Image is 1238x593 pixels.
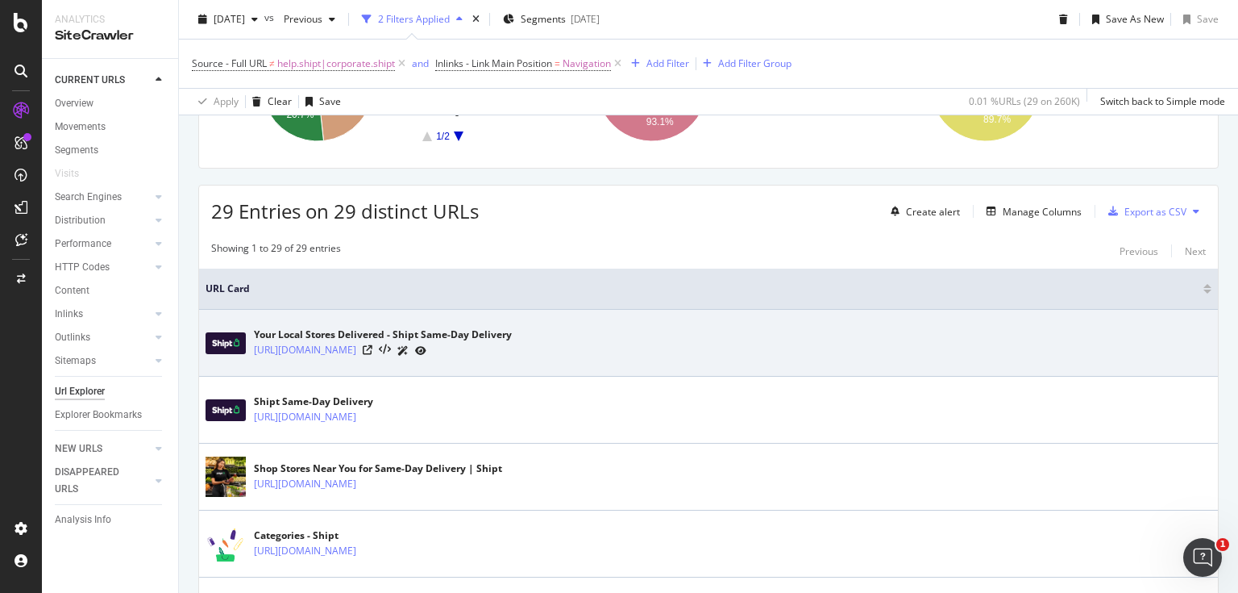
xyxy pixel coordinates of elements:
[906,205,960,219] div: Create alert
[55,464,151,498] a: DISAPPEARED URLS
[1120,244,1158,258] div: Previous
[55,282,89,299] div: Content
[246,89,292,115] button: Clear
[1216,538,1229,551] span: 1
[469,11,483,27] div: times
[277,52,395,75] span: help.shipt|corporate.shipt
[563,52,611,75] span: Navigation
[55,236,151,253] a: Performance
[625,54,689,73] button: Add Filter
[1177,6,1219,32] button: Save
[55,464,136,498] div: DISAPPEARED URLS
[192,56,267,70] span: Source - Full URL
[55,189,151,206] a: Search Engines
[55,407,167,424] a: Explorer Bookmarks
[412,56,429,71] button: and
[211,198,479,224] span: 29 Entries on 29 distinct URLs
[206,332,246,353] img: main image
[254,476,356,492] a: [URL][DOMAIN_NAME]
[436,105,488,116] text: categories/*
[1094,89,1225,115] button: Switch back to Simple mode
[1086,6,1164,32] button: Save As New
[1003,205,1082,219] div: Manage Columns
[521,12,566,26] span: Segments
[214,94,239,108] div: Apply
[363,345,372,355] a: Visit Online Page
[211,241,341,261] div: Showing 1 to 29 of 29 entries
[268,94,292,108] div: Clear
[55,165,79,182] div: Visits
[1106,12,1164,26] div: Save As New
[884,198,960,224] button: Create alert
[206,282,1199,296] span: URL Card
[1102,198,1186,224] button: Export as CSV
[319,94,341,108] div: Save
[1124,205,1186,219] div: Export as CSV
[55,407,142,424] div: Explorer Bookmarks
[55,119,106,136] div: Movements
[55,236,111,253] div: Performance
[55,95,167,112] a: Overview
[55,441,102,457] div: NEW URLS
[192,6,264,32] button: [DATE]
[254,461,502,476] div: Shop Stores Near You for Same-Day Delivery | Shipt
[435,56,552,70] span: Inlinks - Link Main Position
[412,56,429,70] div: and
[1197,12,1219,26] div: Save
[55,119,167,136] a: Movements
[55,383,167,400] a: Url Explorer
[214,12,245,26] span: 2025 Sep. 22nd
[55,259,110,276] div: HTTP Codes
[55,259,151,276] a: HTTP Codes
[55,282,167,299] a: Content
[55,95,93,112] div: Overview
[496,6,606,32] button: Segments[DATE]
[55,72,151,89] a: CURRENT URLS
[1183,538,1222,577] iframe: Intercom live chat
[55,441,151,457] a: NEW URLS
[55,512,111,528] div: Analysis Info
[1185,244,1206,258] div: Next
[55,306,83,323] div: Inlinks
[254,328,512,342] div: Your Local Stores Delivered - Shipt Same-Day Delivery
[436,131,450,142] text: 1/2
[192,89,239,115] button: Apply
[646,56,689,70] div: Add Filter
[206,527,246,562] img: main image
[254,528,426,543] div: Categories - Shipt
[55,165,95,182] a: Visits
[55,189,122,206] div: Search Engines
[1185,241,1206,261] button: Next
[55,142,98,159] div: Segments
[55,512,167,528] a: Analysis Info
[415,342,426,359] a: URL Inspection
[1100,94,1225,108] div: Switch back to Simple mode
[55,329,90,346] div: Outlinks
[55,13,165,27] div: Analytics
[55,329,151,346] a: Outlinks
[254,342,356,358] a: [URL][DOMAIN_NAME]
[264,10,277,24] span: vs
[206,399,246,420] img: main image
[379,345,391,356] button: View HTML Source
[254,409,356,425] a: [URL][DOMAIN_NAME]
[55,306,151,323] a: Inlinks
[55,72,125,89] div: CURRENT URLS
[378,12,450,26] div: 2 Filters Applied
[55,212,106,229] div: Distribution
[55,383,105,400] div: Url Explorer
[718,56,791,70] div: Add Filter Group
[1120,241,1158,261] button: Previous
[55,27,165,45] div: SiteCrawler
[254,543,356,559] a: [URL][DOMAIN_NAME]
[571,12,600,26] div: [DATE]
[299,89,341,115] button: Save
[55,353,151,370] a: Sitemaps
[286,109,314,120] text: 20.7%
[206,453,246,502] img: main image
[277,12,322,26] span: Previous
[969,94,1080,108] div: 0.01 % URLs ( 29 on 260K )
[983,114,1011,125] text: 89.7%
[55,353,96,370] div: Sitemaps
[55,142,167,159] a: Segments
